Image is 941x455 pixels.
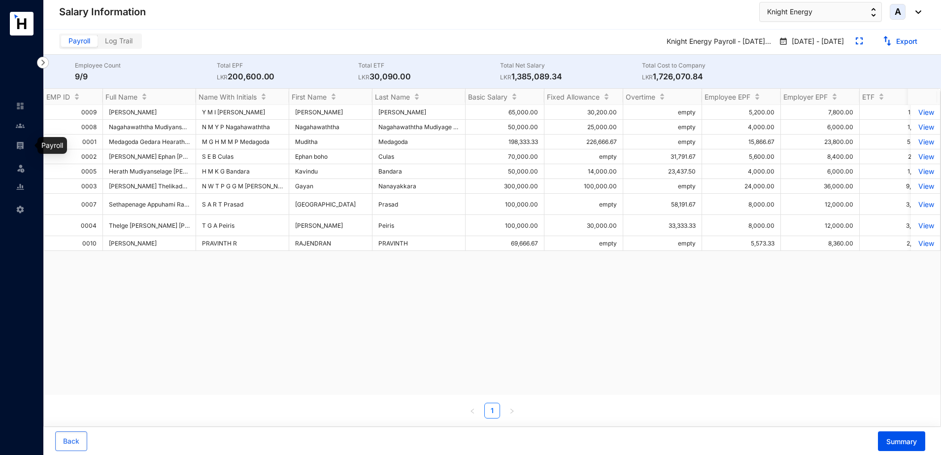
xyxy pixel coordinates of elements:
td: Gayan [289,179,372,194]
td: 7,800.00 [781,105,860,120]
td: 23,800.00 [781,135,860,149]
td: 70,000.00 [466,149,544,164]
span: [PERSON_NAME] Ephan [PERSON_NAME] [109,153,225,160]
td: 1,500.00 [860,120,939,135]
td: [PERSON_NAME] [289,105,372,120]
td: 5,200.00 [702,105,781,120]
td: empty [544,236,623,251]
button: Back [55,431,87,451]
th: Fixed Allowance [544,89,623,105]
td: T G A Peiris [196,215,289,236]
td: S E B Culas [196,149,289,164]
li: Next Page [504,403,520,419]
td: empty [623,105,702,120]
td: H M K G Bandara [196,164,289,179]
td: Nanayakkara [372,179,466,194]
td: 5,600.00 [702,149,781,164]
td: 23,437.50 [623,164,702,179]
td: empty [544,194,623,215]
td: 58,191.67 [623,194,702,215]
a: Export [896,37,917,45]
td: 31,791.67 [623,149,702,164]
span: N W T P G G M [PERSON_NAME] [202,182,293,190]
td: 8,360.00 [781,236,860,251]
p: View [917,200,934,209]
td: Ephan boho [289,149,372,164]
p: 200,600.00 [217,70,359,82]
img: report-unselected.e6a6b4230fc7da01f883.svg [16,182,25,191]
a: View [917,152,934,161]
th: Employer EPF [781,89,860,105]
p: LKR [642,72,653,82]
p: LKR [217,72,228,82]
td: empty [623,236,702,251]
td: 65,000.00 [466,105,544,120]
li: Payroll [8,136,32,155]
td: 0005 [44,164,103,179]
td: 8,000.00 [702,194,781,215]
span: ETF [862,93,874,101]
a: View [917,123,934,131]
td: 33,333.33 [623,215,702,236]
span: Thelge [PERSON_NAME] [PERSON_NAME] [109,222,227,229]
th: Overtime [623,89,702,105]
th: First Name [289,89,372,105]
td: 1,950.00 [860,105,939,120]
span: Nagahawaththa Mudiyanselage [PERSON_NAME] Nagahawaththa [109,123,292,131]
a: 1 [485,403,500,418]
li: Reports [8,177,32,197]
span: Full Name [105,93,137,101]
a: View [917,108,934,116]
span: Employee EPF [705,93,750,101]
td: Bandara [372,164,466,179]
span: Basic Salary [468,93,507,101]
td: 24,000.00 [702,179,781,194]
span: Overtime [626,93,655,101]
td: 3,000.00 [860,194,939,215]
button: Summary [878,431,925,451]
td: 25,000.00 [544,120,623,135]
span: EMP ID [46,93,70,101]
td: Muditha [289,135,372,149]
span: Back [63,436,79,446]
td: Medagoda [372,135,466,149]
a: View [917,239,934,247]
td: 100,000.00 [466,215,544,236]
button: left [465,403,480,419]
img: expand.44ba77930b780aef2317a7ddddf64422.svg [856,37,863,44]
span: right [509,408,515,414]
td: empty [623,135,702,149]
button: right [504,403,520,419]
td: 1,500.00 [860,164,939,179]
td: S A R T Prasad [196,194,289,215]
td: 69,666.67 [466,236,544,251]
img: payroll-unselected.b590312f920e76f0c668.svg [16,141,25,150]
span: Fixed Allowance [547,93,600,101]
a: View [917,167,934,175]
span: N M Y P Nagahawaththa [202,123,270,131]
td: 8,000.00 [702,215,781,236]
span: Last Name [375,93,410,101]
td: 6,000.00 [781,164,860,179]
th: Last Name [372,89,466,105]
img: settings-unselected.1febfda315e6e19643a1.svg [16,205,25,214]
th: Basic Salary [466,89,544,105]
td: 0004 [44,215,103,236]
button: Export [874,34,925,49]
td: 226,666.67 [544,135,623,149]
td: Culas [372,149,466,164]
td: 0008 [44,120,103,135]
span: Payroll [68,36,90,45]
span: A [895,7,901,16]
a: View [917,182,934,190]
p: LKR [500,72,511,82]
td: 100,000.00 [466,194,544,215]
img: leave-unselected.2934df6273408c3f84d9.svg [16,163,26,173]
td: 5,573.33 [702,236,781,251]
p: View [917,138,934,146]
img: export.331d0dd4d426c9acf19646af862b8729.svg [882,36,892,46]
